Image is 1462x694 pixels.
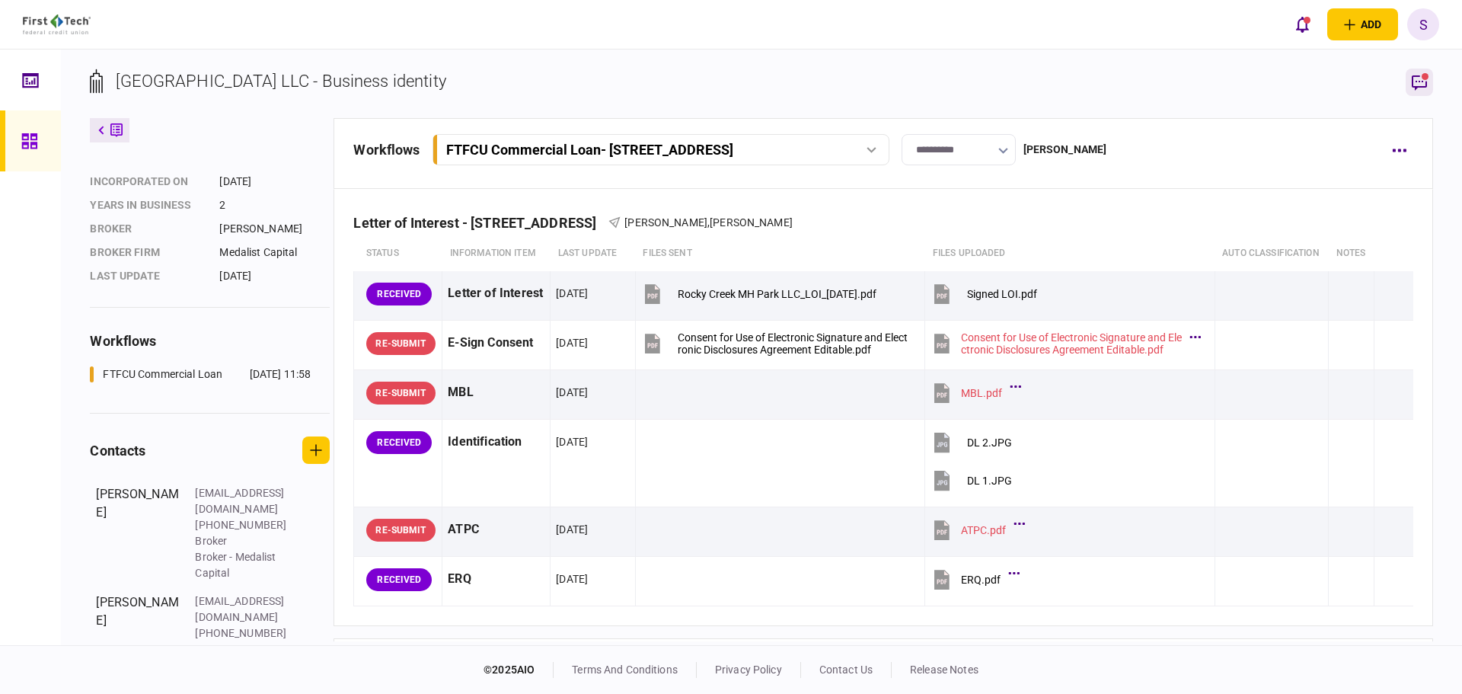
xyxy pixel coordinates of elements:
button: FTFCU Commercial Loan- [STREET_ADDRESS] [433,134,889,165]
div: Rocky Creek MH Park LLC_LOI_10.07.25.pdf [678,288,876,300]
div: [PERSON_NAME] [96,593,180,641]
button: ERQ.pdf [931,562,1016,596]
div: [DATE] [556,335,588,350]
th: auto classification [1215,236,1329,271]
div: ERQ.pdf [961,574,1001,586]
div: workflows [90,331,330,351]
button: open notifications list [1286,8,1318,40]
div: years in business [90,197,204,213]
div: ERQ [448,562,544,596]
div: [DATE] [556,286,588,301]
th: Information item [442,236,551,271]
button: open adding identity options [1327,8,1398,40]
th: files sent [635,236,924,271]
div: FTFCU Commercial Loan - [STREET_ADDRESS] [446,142,733,158]
span: , [707,216,710,229]
div: Broker [90,221,204,237]
div: Identification [448,425,544,459]
div: RE-SUBMIT [366,519,435,542]
div: [DATE] 11:58 [250,366,311,382]
div: [DATE] [556,385,588,400]
button: Consent for Use of Electronic Signature and Electronic Disclosures Agreement Editable.pdf [641,326,908,360]
div: [PERSON_NAME] [96,485,180,581]
div: RECEIVED [366,568,432,591]
div: incorporated on [90,174,204,190]
div: © 2025 AIO [484,662,554,678]
th: Files uploaded [925,236,1215,271]
div: Consent for Use of Electronic Signature and Electronic Disclosures Agreement Editable.pdf [678,331,908,356]
div: DL 2.JPG [967,437,1012,449]
button: ATPC.pdf [931,513,1021,547]
div: Broker - Medalist Capital [195,549,294,581]
div: [GEOGRAPHIC_DATA] LLC - Business identity [116,69,445,94]
div: [PERSON_NAME] [219,221,330,237]
a: release notes [910,664,978,676]
a: terms and conditions [572,664,678,676]
th: last update [551,236,636,271]
div: ATPC.pdf [961,524,1006,536]
div: Letter of Interest [448,277,544,311]
button: Consent for Use of Electronic Signature and Electronic Disclosures Agreement Editable.pdf [931,326,1197,360]
th: notes [1329,236,1374,271]
div: Consent for Use of Electronic Signature and Electronic Disclosures Agreement Editable.pdf [961,331,1182,356]
th: status [354,236,442,271]
div: [DATE] [556,571,588,587]
button: Rocky Creek MH Park LLC_LOI_10.07.25.pdf [641,277,876,311]
div: Signed LOI.pdf [967,288,1037,300]
div: [DATE] [219,174,330,190]
a: FTFCU Commercial Loan[DATE] 11:58 [90,366,311,382]
div: RECEIVED [366,283,432,305]
div: RE-SUBMIT [366,382,435,405]
div: DL 1.JPG [967,475,1012,487]
div: last update [90,268,204,284]
div: Medalist Capital [219,245,330,261]
button: Signed LOI.pdf [931,277,1037,311]
button: DL 2.JPG [931,425,1012,459]
div: [EMAIL_ADDRESS][DOMAIN_NAME] [195,593,294,625]
div: 2 [219,197,330,213]
div: MBL.pdf [961,387,1002,399]
div: [EMAIL_ADDRESS][DOMAIN_NAME] [195,485,294,517]
div: [PERSON_NAME] [1023,142,1107,158]
div: broker firm [90,245,204,261]
div: E-Sign Consent [448,326,544,360]
div: ATPC [448,513,544,547]
div: MBL [448,376,544,410]
a: privacy policy [715,664,782,676]
span: [PERSON_NAME] [710,216,793,229]
div: contacts [90,440,145,461]
div: Broker [195,533,294,549]
div: FTFCU Commercial Loan [103,366,222,382]
button: S [1407,8,1439,40]
img: client company logo [23,14,91,34]
div: [DATE] [556,434,588,449]
a: contact us [819,664,873,676]
button: MBL.pdf [931,376,1017,410]
div: Letter of Interest - [STREET_ADDRESS] [353,215,608,231]
button: DL 1.JPG [931,463,1012,497]
span: [PERSON_NAME] [624,216,707,229]
div: RE-SUBMIT [366,332,435,355]
div: [PHONE_NUMBER] [195,517,294,533]
div: workflows [353,139,420,160]
div: [DATE] [556,522,588,537]
div: [PHONE_NUMBER] [195,625,294,641]
div: [DATE] [219,268,330,284]
div: RECEIVED [366,431,432,454]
